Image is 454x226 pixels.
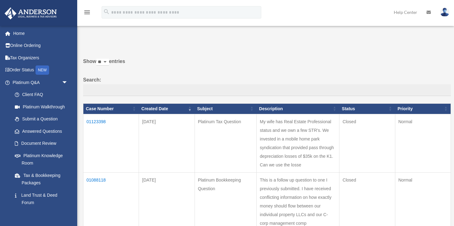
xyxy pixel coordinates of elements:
[9,89,74,101] a: Client FAQ
[4,40,77,52] a: Online Ordering
[9,125,71,137] a: Answered Questions
[83,57,451,72] label: Show entries
[83,114,139,172] td: 01123398
[83,9,91,16] i: menu
[36,65,49,75] div: NEW
[83,103,139,114] th: Case Number: activate to sort column ascending
[395,114,451,172] td: Normal
[139,114,195,172] td: [DATE]
[339,114,395,172] td: Closed
[4,76,74,89] a: Platinum Q&Aarrow_drop_down
[83,11,91,16] a: menu
[4,52,77,64] a: Tax Organizers
[83,76,451,96] label: Search:
[83,84,451,96] input: Search:
[62,76,74,89] span: arrow_drop_down
[139,103,195,114] th: Created Date: activate to sort column ascending
[4,64,77,77] a: Order StatusNEW
[4,27,77,40] a: Home
[103,8,110,15] i: search
[9,113,74,125] a: Submit a Question
[96,59,109,66] select: Showentries
[195,114,257,172] td: Platinum Tax Question
[9,101,74,113] a: Platinum Walkthrough
[257,103,339,114] th: Description: activate to sort column ascending
[440,8,449,17] img: User Pic
[395,103,451,114] th: Priority: activate to sort column ascending
[339,103,395,114] th: Status: activate to sort column ascending
[257,114,339,172] td: My wife has Real Estate Professional status and we own a few STR's. We invested in a mobile home ...
[195,103,257,114] th: Subject: activate to sort column ascending
[9,189,74,209] a: Land Trust & Deed Forum
[9,169,74,189] a: Tax & Bookkeeping Packages
[9,137,74,150] a: Document Review
[9,149,74,169] a: Platinum Knowledge Room
[3,7,59,19] img: Anderson Advisors Platinum Portal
